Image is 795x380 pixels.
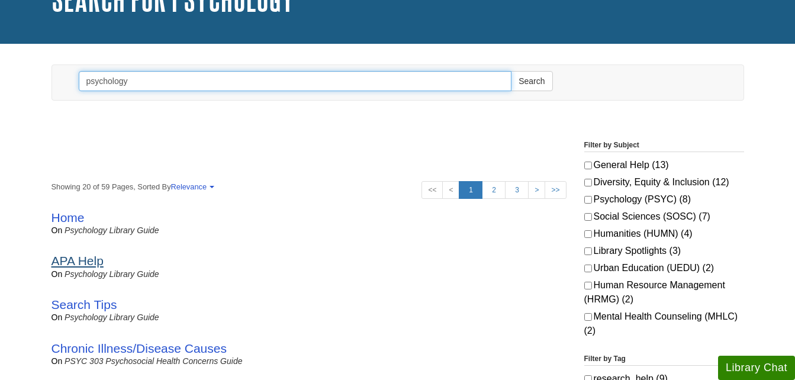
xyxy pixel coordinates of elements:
[52,254,104,268] a: APA Help
[52,313,63,322] span: on
[584,282,592,289] input: Human Resource Management (HRMG) (2)
[65,356,242,366] a: PSYC 303 Psychosocial Health Concerns Guide
[584,310,744,338] label: Mental Health Counseling (MHLC) (2)
[584,175,744,189] label: Diversity, Equity & Inclusion (12)
[584,210,744,224] label: Social Sciences (SOSC) (7)
[52,298,117,311] a: Search Tips
[79,71,512,91] input: Enter Search Words
[584,353,744,366] legend: Filter by Tag
[584,196,592,204] input: Psychology (PSYC) (8)
[584,179,592,186] input: Diversity, Equity & Inclusion (12)
[421,181,443,199] a: <<
[52,211,85,224] a: Home
[584,247,592,255] input: Library Spotlights (3)
[442,181,459,199] a: <
[584,244,744,258] label: Library Spotlights (3)
[65,226,159,235] a: Psychology Library Guide
[718,356,795,380] button: Library Chat
[482,181,506,199] a: 2
[52,226,63,235] span: on
[545,181,566,199] a: >>
[52,356,63,366] span: on
[584,230,592,238] input: Humanities (HUMN) (4)
[584,227,744,241] label: Humanities (HUMN) (4)
[421,181,566,199] ul: Search Pagination
[584,140,744,152] legend: Filter by Subject
[171,182,213,191] a: Relevance
[584,265,592,272] input: Urban Education (UEDU) (2)
[511,71,552,91] button: Search
[459,181,482,199] a: 1
[528,181,545,199] a: >
[52,181,567,192] strong: Showing 20 of 59 Pages, Sorted By
[584,278,744,307] label: Human Resource Management (HRMG) (2)
[584,192,744,207] label: Psychology (PSYC) (8)
[65,313,159,322] a: Psychology Library Guide
[584,261,744,275] label: Urban Education (UEDU) (2)
[52,342,227,355] a: Chronic Illness/Disease Causes
[505,181,529,199] a: 3
[584,158,744,172] label: General Help (13)
[584,162,592,169] input: General Help (13)
[584,313,592,321] input: Mental Health Counseling (MHLC) (2)
[52,269,63,279] span: on
[584,213,592,221] input: Social Sciences (SOSC) (7)
[65,269,159,279] a: Psychology Library Guide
